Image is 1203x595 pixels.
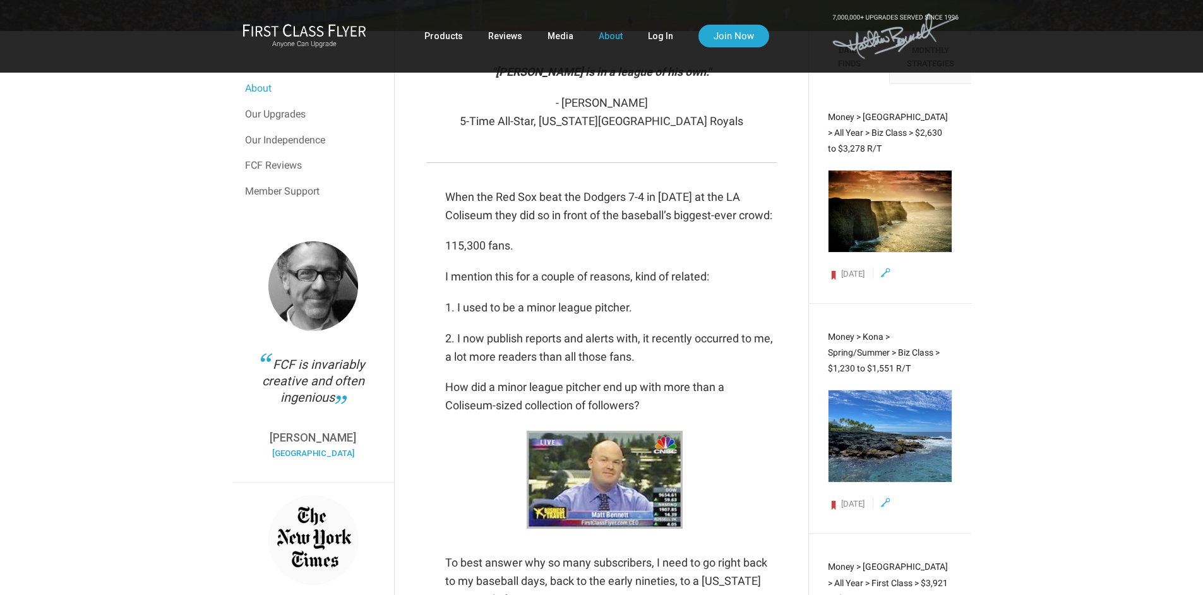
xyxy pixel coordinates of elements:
a: Member Support [245,179,381,204]
span: Money > Kona > Spring/Summer > Biz Class > $1,230 to $1,551 R/T [828,332,940,373]
a: FCF Reviews [245,153,381,178]
a: Reviews [488,25,522,47]
span: Money > [GEOGRAPHIC_DATA] > All Year > Biz Class > $2,630 to $3,278 R/T [828,112,948,153]
div: [GEOGRAPHIC_DATA] [251,448,375,469]
a: Our Independence [245,128,381,153]
p: 115,300 fans. [445,237,777,255]
img: First Class Flyer [242,23,366,37]
nav: Menu [245,76,381,203]
a: Join Now [698,25,769,47]
img: CNBC_MJB_Latest [527,431,683,529]
p: When the Red Sox beat the Dodgers 7-4 in [DATE] at the LA Coliseum they did so in front of the ba... [445,188,777,225]
a: Money > Kona > Spring/Summer > Biz Class > $1,230 to $1,551 R/T [DATE] [828,329,952,508]
p: 1. I used to be a minor league pitcher. [445,299,777,317]
a: About [245,76,381,101]
div: FCF is invariably creative and often ingenious [251,356,375,419]
a: First Class FlyerAnyone Can Upgrade [242,23,366,49]
a: Our Upgrades [245,102,381,127]
a: Products [424,25,463,47]
span: [DATE] [841,269,865,279]
span: [DATE] [841,499,865,508]
p: [PERSON_NAME] [251,432,375,443]
small: Anyone Can Upgrade [242,40,366,49]
p: 2. I now publish reports and alerts with, it recently occurred to me, a lot more readers than all... [445,330,777,366]
p: I mention this for a couple of reasons, kind of related: [445,268,777,286]
img: new_york_times_testimonial.png [268,495,358,585]
a: Log In [648,25,673,47]
img: Thomas.png [268,241,358,331]
a: Money > [GEOGRAPHIC_DATA] > All Year > Biz Class > $2,630 to $3,278 R/T [DATE] [828,109,952,278]
p: - [PERSON_NAME] 5-Time All-Star, [US_STATE][GEOGRAPHIC_DATA] Royals [426,94,777,131]
p: How did a minor league pitcher end up with more than a Coliseum-sized collection of followers? [445,378,777,415]
a: Media [548,25,573,47]
a: About [599,25,623,47]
